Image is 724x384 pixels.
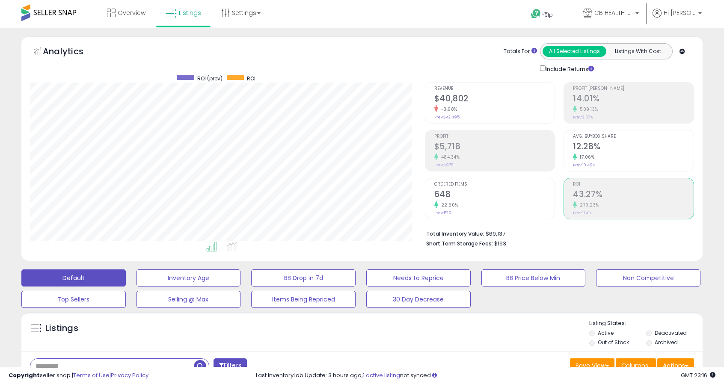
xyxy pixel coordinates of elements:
[531,9,541,19] i: Get Help
[251,291,356,308] button: Items Being Repriced
[434,189,555,201] h2: 648
[434,182,555,187] span: Ordered Items
[434,142,555,153] h2: $5,718
[426,230,484,237] b: Total Inventory Value:
[504,47,537,56] div: Totals For
[577,106,598,112] small: 509.13%
[573,182,694,187] span: ROI
[43,45,100,59] h5: Analytics
[543,46,606,57] button: All Selected Listings
[434,162,453,168] small: Prev: $978
[111,371,148,379] a: Privacy Policy
[494,239,506,248] span: $193
[251,269,356,287] button: BB Drop in 7d
[247,75,255,82] span: ROI
[45,322,78,334] h5: Listings
[136,291,241,308] button: Selling @ Max
[573,189,694,201] h2: 43.27%
[21,291,126,308] button: Top Sellers
[9,372,148,380] div: seller snap | |
[664,9,696,17] span: Hi [PERSON_NAME]
[681,371,715,379] span: 2025-08-16 23:16 GMT
[434,210,451,216] small: Prev: 529
[541,11,553,18] span: Help
[73,371,110,379] a: Terms of Use
[426,240,493,247] b: Short Term Storage Fees:
[589,319,702,328] p: Listing States:
[616,358,656,373] button: Columns
[366,291,471,308] button: 30 Day Decrease
[179,9,201,17] span: Listings
[21,269,126,287] button: Default
[657,358,694,373] button: Actions
[438,106,457,112] small: -3.98%
[573,115,593,120] small: Prev: 2.30%
[606,46,670,57] button: Listings With Cost
[653,9,702,28] a: Hi [PERSON_NAME]
[577,202,599,208] small: 279.23%
[570,358,614,373] button: Save View
[434,115,460,120] small: Prev: $42,495
[118,9,145,17] span: Overview
[594,9,633,17] span: CB HEALTH AND SPORTING
[573,142,694,153] h2: 12.28%
[136,269,241,287] button: Inventory Age
[573,210,592,216] small: Prev: 11.41%
[256,372,715,380] div: Last InventoryLab Update: 3 hours ago, not synced.
[573,134,694,139] span: Avg. Buybox Share
[214,358,247,373] button: Filters
[655,339,678,346] label: Archived
[366,269,471,287] button: Needs to Reprice
[426,228,688,238] li: $69,137
[598,339,629,346] label: Out of Stock
[598,329,614,337] label: Active
[655,329,687,337] label: Deactivated
[363,371,400,379] a: 1 active listing
[573,94,694,105] h2: 14.01%
[596,269,700,287] button: Non Competitive
[9,371,40,379] strong: Copyright
[573,86,694,91] span: Profit [PERSON_NAME]
[524,2,570,28] a: Help
[434,86,555,91] span: Revenue
[434,134,555,139] span: Profit
[438,154,460,160] small: 484.34%
[434,94,555,105] h2: $40,802
[534,64,604,74] div: Include Returns
[438,202,458,208] small: 22.50%
[573,162,595,168] small: Prev: 10.49%
[197,75,223,82] span: ROI (prev)
[481,269,586,287] button: BB Price Below Min
[577,154,594,160] small: 17.06%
